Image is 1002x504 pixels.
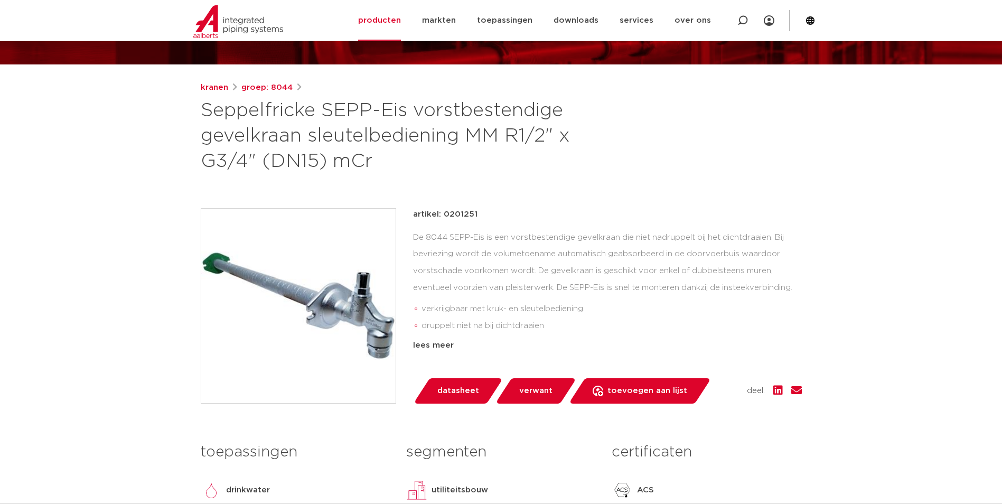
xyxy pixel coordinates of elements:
h3: toepassingen [201,442,390,463]
a: verwant [495,378,576,404]
p: drinkwater [226,484,270,497]
p: artikel: 0201251 [413,208,477,221]
a: groep: 8044 [241,81,293,94]
img: drinkwater [201,480,222,501]
img: ACS [612,480,633,501]
span: deel: [747,385,765,397]
span: datasheet [437,382,479,399]
h3: segmenten [406,442,596,463]
li: verkrijgbaar met kruk- en sleutelbediening. [422,301,802,318]
li: druppelt niet na bij dichtdraaien [422,318,802,334]
p: ACS [637,484,654,497]
div: lees meer [413,339,802,352]
div: De 8044 SEPP-Eis is een vorstbestendige gevelkraan die niet nadruppelt bij het dichtdraaien. Bij ... [413,229,802,335]
p: utiliteitsbouw [432,484,488,497]
span: toevoegen aan lijst [607,382,687,399]
img: utiliteitsbouw [406,480,427,501]
li: eenvoudige en snelle montage dankzij insteekverbinding [422,334,802,351]
h1: Seppelfricke SEPP-Eis vorstbestendige gevelkraan sleutelbediening MM R1/2" x G3/4" (DN15) mCr [201,98,597,174]
h3: certificaten [612,442,801,463]
a: kranen [201,81,228,94]
img: Product Image for Seppelfricke SEPP-Eis vorstbestendige gevelkraan sleutelbediening MM R1/2" x G3... [201,209,396,403]
a: datasheet [413,378,503,404]
span: verwant [519,382,552,399]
